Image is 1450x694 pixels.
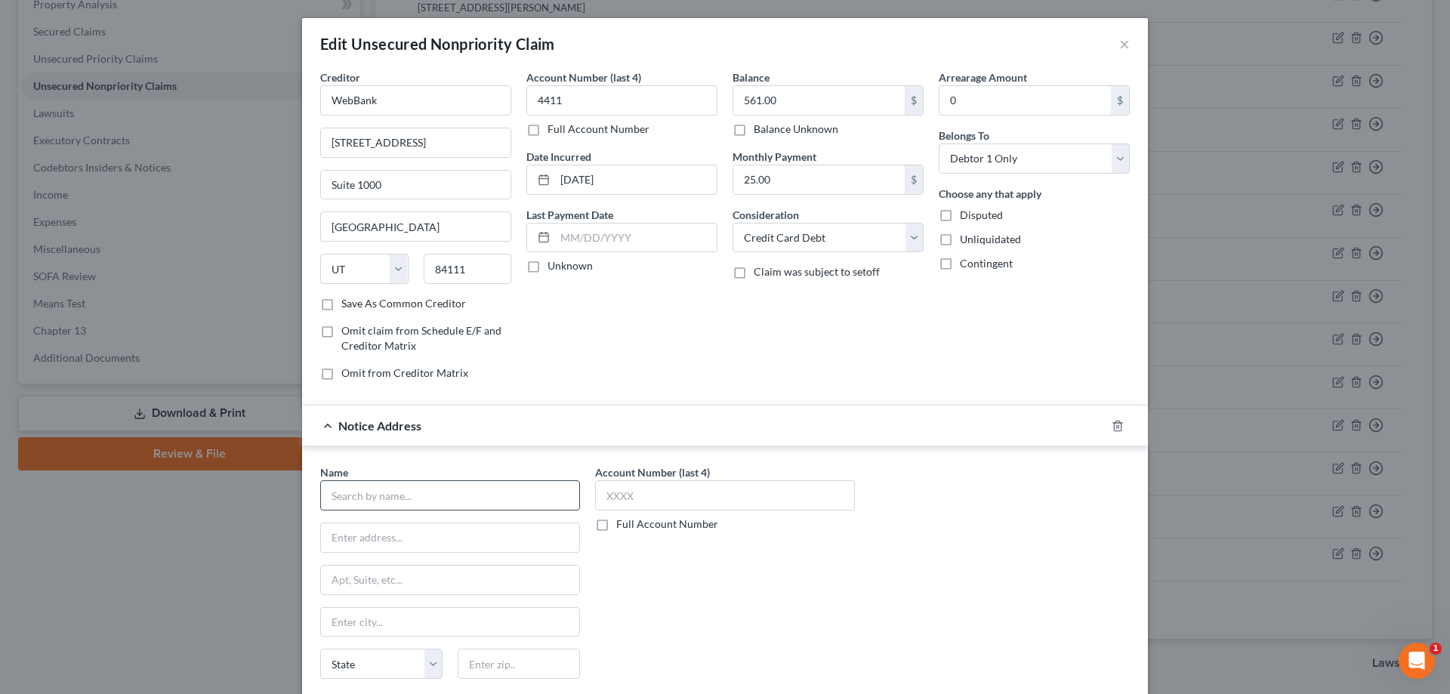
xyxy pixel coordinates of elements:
span: Disputed [960,208,1003,221]
span: Contingent [960,257,1013,270]
label: Monthly Payment [733,149,816,165]
label: Last Payment Date [526,207,613,223]
label: Unknown [548,258,593,273]
input: Enter zip.. [458,649,580,679]
div: $ [905,86,923,115]
div: $ [1111,86,1129,115]
input: MM/DD/YYYY [555,165,717,194]
span: Omit claim from Schedule E/F and Creditor Matrix [341,324,501,352]
label: Save As Common Creditor [341,296,466,311]
span: Claim was subject to setoff [754,265,880,278]
span: 1 [1430,643,1442,655]
input: Enter city... [321,212,511,241]
label: Account Number (last 4) [595,464,710,480]
iframe: Intercom live chat [1399,643,1435,679]
button: × [1119,35,1130,53]
input: Apt, Suite, etc... [321,171,511,199]
label: Account Number (last 4) [526,69,641,85]
span: Creditor [320,71,360,84]
label: Date Incurred [526,149,591,165]
div: Edit Unsecured Nonpriority Claim [320,33,555,54]
input: XXXX [595,480,855,510]
label: Consideration [733,207,799,223]
input: Search by name... [320,480,580,510]
label: Balance [733,69,770,85]
span: Notice Address [338,418,421,433]
label: Arrearage Amount [939,69,1027,85]
label: Full Account Number [548,122,649,137]
span: Name [320,466,348,479]
label: Full Account Number [616,517,718,532]
input: Enter address... [321,128,511,157]
label: Balance Unknown [754,122,838,137]
input: MM/DD/YYYY [555,224,717,252]
span: Omit from Creditor Matrix [341,366,468,379]
span: Belongs To [939,129,989,142]
span: Unliquidated [960,233,1021,245]
input: 0.00 [733,86,905,115]
div: $ [905,165,923,194]
input: Enter address... [321,523,579,552]
input: Enter city... [321,608,579,637]
input: Search creditor by name... [320,85,511,116]
input: Apt, Suite, etc... [321,566,579,594]
input: XXXX [526,85,717,116]
label: Choose any that apply [939,186,1041,202]
input: 0.00 [733,165,905,194]
input: 0.00 [939,86,1111,115]
input: Enter zip... [424,254,512,284]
